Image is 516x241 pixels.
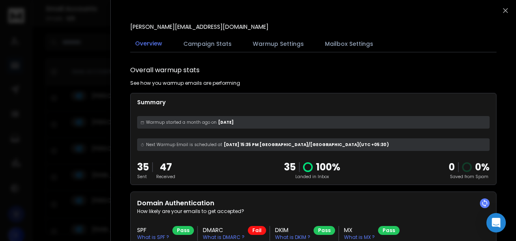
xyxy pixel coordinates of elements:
p: What is DKIM ? [275,234,310,241]
p: How likely are your emails to get accepted? [137,208,490,215]
h2: Domain Authentication [137,198,490,208]
p: What is SPF ? [137,234,169,241]
p: See how you warmup emails are performing [130,80,240,86]
p: 47 [156,161,175,174]
p: Summary [137,98,490,106]
div: Pass [314,226,335,235]
button: Warmup Settings [248,35,309,53]
button: Overview [130,34,167,53]
p: What is DMARC ? [203,234,245,241]
p: 35 [284,161,296,174]
button: Campaign Stats [178,35,236,53]
button: Mailbox Settings [320,35,378,53]
h3: SPF [137,226,169,234]
div: [DATE] [137,116,490,129]
h3: DKIM [275,226,310,234]
h3: DMARC [203,226,245,234]
div: Fail [248,226,266,235]
p: 35 [137,161,149,174]
span: Warmup started a month ago on [146,119,217,125]
div: Pass [172,226,194,235]
p: Saved from Spam [449,174,490,180]
p: 100 % [316,161,340,174]
div: [DATE] 15:35 PM [GEOGRAPHIC_DATA]/[GEOGRAPHIC_DATA] (UTC +05:30 ) [137,138,490,151]
p: Sent [137,174,149,180]
div: Pass [378,226,400,235]
p: 0 % [475,161,490,174]
strong: 0 [449,160,455,174]
div: Open Intercom Messenger [486,213,506,232]
p: [PERSON_NAME][EMAIL_ADDRESS][DOMAIN_NAME] [130,23,269,31]
span: Next Warmup Email is scheduled at [146,142,222,148]
h3: MX [344,226,375,234]
h1: Overall warmup stats [130,65,200,75]
p: Received [156,174,175,180]
p: What is MX ? [344,234,375,241]
p: Landed in Inbox [284,174,340,180]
